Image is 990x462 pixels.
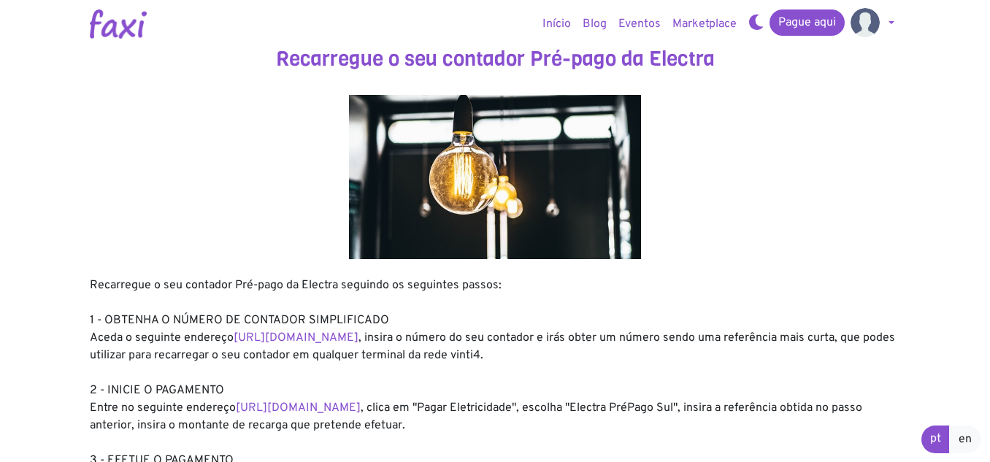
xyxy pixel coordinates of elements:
h3: Recarregue o seu contador Pré-pago da Electra [90,47,900,72]
img: energy.jpg [349,95,641,259]
a: Eventos [613,9,667,39]
img: Logotipo Faxi Online [90,9,147,39]
a: [URL][DOMAIN_NAME] [236,401,361,415]
a: pt [921,426,950,453]
a: en [949,426,981,453]
a: Pague aqui [770,9,845,36]
a: [URL][DOMAIN_NAME] [234,331,358,345]
a: Início [537,9,577,39]
a: Marketplace [667,9,742,39]
a: Blog [577,9,613,39]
